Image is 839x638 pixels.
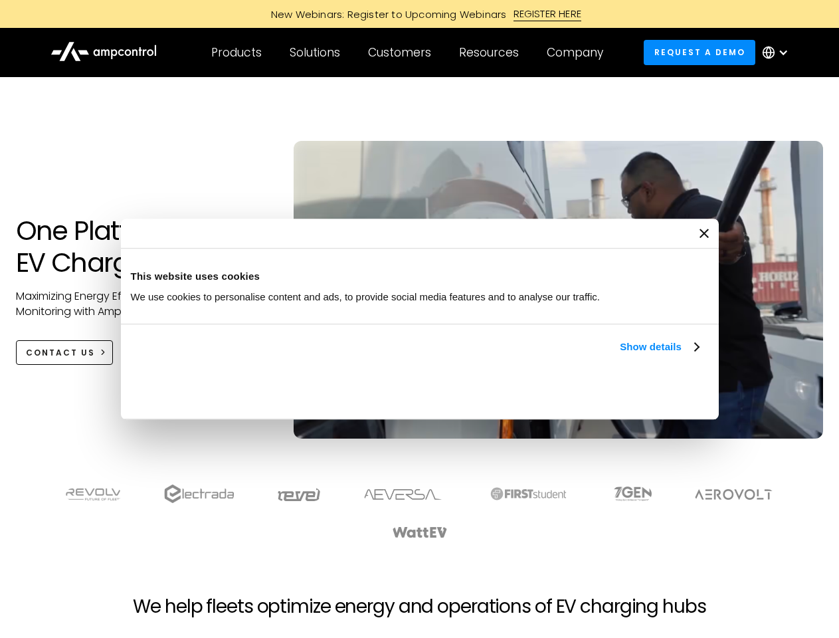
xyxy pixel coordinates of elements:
div: New Webinars: Register to Upcoming Webinars [258,7,513,21]
span: We use cookies to personalise content and ads, to provide social media features and to analyse ou... [131,291,601,302]
div: Customers [368,45,431,60]
h2: We help fleets optimize energy and operations of EV charging hubs [133,595,705,618]
img: WattEV logo [392,527,448,538]
a: CONTACT US [16,340,114,365]
a: New Webinars: Register to Upcoming WebinarsREGISTER HERE [121,7,719,21]
div: Resources [459,45,519,60]
div: REGISTER HERE [513,7,582,21]
div: Solutions [290,45,340,60]
div: Products [211,45,262,60]
h1: One Platform for EV Charging Hubs [16,215,268,278]
img: Aerovolt Logo [694,489,773,500]
a: Request a demo [644,40,755,64]
button: Okay [513,370,703,409]
div: CONTACT US [26,347,95,359]
img: electrada logo [164,484,234,503]
div: Company [547,45,603,60]
p: Maximizing Energy Efficiency, Uptime, and 24/7 Monitoring with Ampcontrol Solutions [16,289,268,319]
button: Close banner [699,229,709,238]
a: Show details [620,339,698,355]
div: This website uses cookies [131,268,709,284]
